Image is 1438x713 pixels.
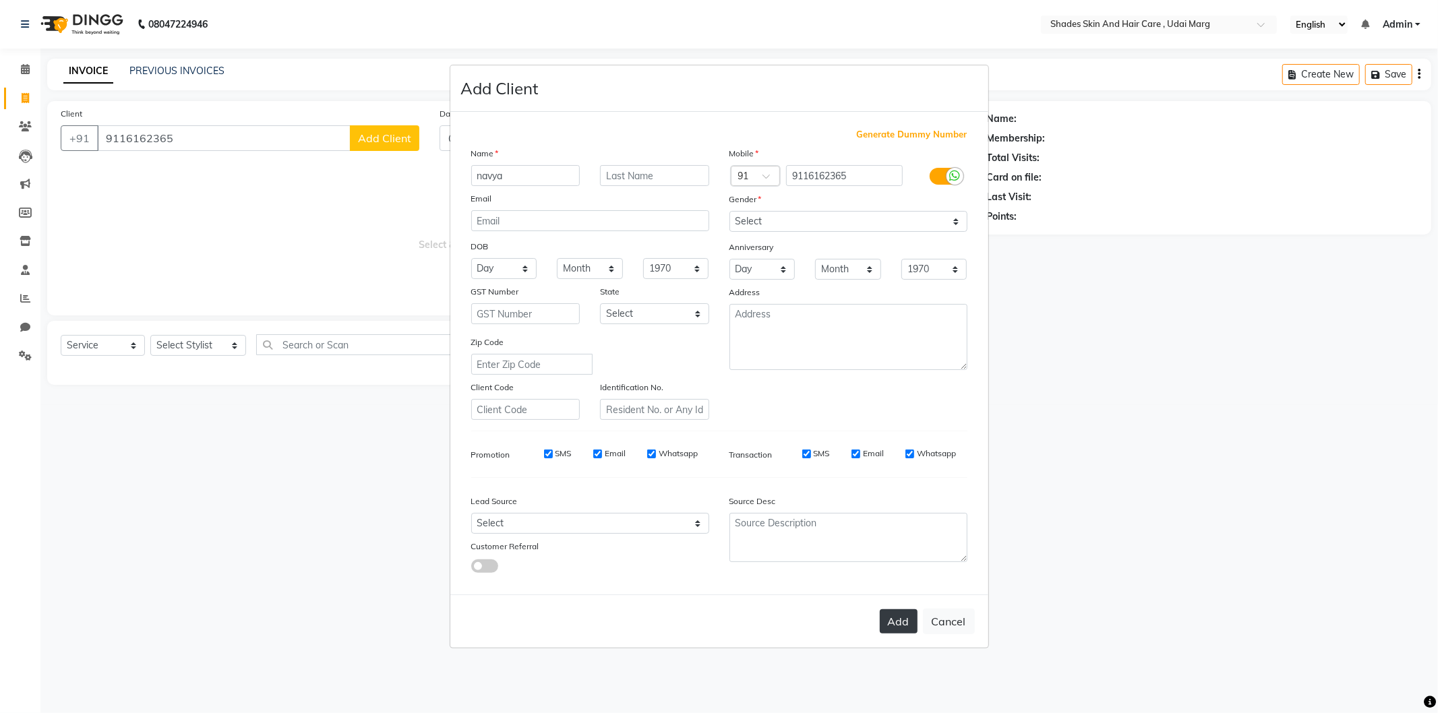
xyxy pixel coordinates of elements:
[556,447,572,460] label: SMS
[659,447,698,460] label: Whatsapp
[471,336,504,348] label: Zip Code
[729,495,776,507] label: Source Desc
[729,449,773,461] label: Transaction
[600,165,709,186] input: Last Name
[471,495,518,507] label: Lead Source
[471,449,510,461] label: Promotion
[471,381,514,394] label: Client Code
[729,148,759,160] label: Mobile
[471,399,580,420] input: Client Code
[605,447,626,460] label: Email
[814,447,830,460] label: SMS
[600,381,663,394] label: Identification No.
[729,193,762,206] label: Gender
[880,609,918,633] button: Add
[471,303,580,324] input: GST Number
[471,286,519,298] label: GST Number
[786,165,903,186] input: Mobile
[923,609,975,634] button: Cancel
[729,286,760,299] label: Address
[600,399,709,420] input: Resident No. or Any Id
[461,76,539,100] h4: Add Client
[857,128,967,142] span: Generate Dummy Number
[471,193,492,205] label: Email
[471,354,593,375] input: Enter Zip Code
[600,286,620,298] label: State
[471,148,499,160] label: Name
[729,241,774,253] label: Anniversary
[471,210,709,231] input: Email
[471,165,580,186] input: First Name
[471,241,489,253] label: DOB
[471,540,539,553] label: Customer Referral
[917,447,956,460] label: Whatsapp
[863,447,884,460] label: Email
